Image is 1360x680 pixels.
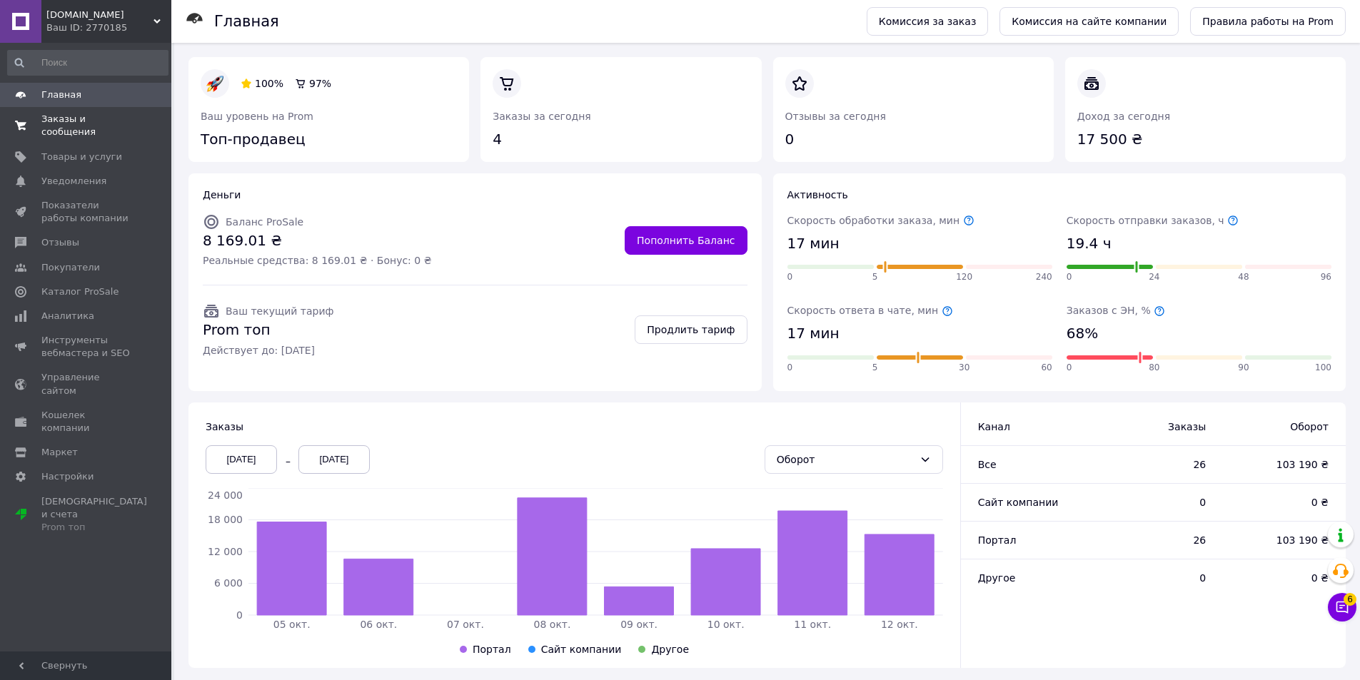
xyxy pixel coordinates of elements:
[1149,362,1159,374] span: 80
[956,271,972,283] span: 120
[794,619,831,630] tspan: 11 окт.
[208,546,243,557] tspan: 12 000
[41,199,132,225] span: Показатели работы компании
[978,459,997,470] span: Все
[41,495,147,534] span: [DEMOGRAPHIC_DATA] и счета
[214,577,243,589] tspan: 6 000
[1106,571,1206,585] span: 0
[1067,233,1112,254] span: 19.4 ч
[41,261,100,274] span: Покупатели
[978,497,1059,508] span: Сайт компании
[999,7,1179,36] a: Комиссия на сайте компании
[707,619,745,630] tspan: 10 окт.
[203,320,333,340] span: Prom топ
[1036,271,1052,283] span: 240
[1067,215,1239,226] span: Скорость отправки заказов, ч
[7,50,168,76] input: Поиск
[236,609,243,621] tspan: 0
[787,189,848,201] span: Активность
[360,619,397,630] tspan: 06 окт.
[625,226,747,255] a: Пополнить Баланс
[881,619,918,630] tspan: 12 окт.
[203,230,431,251] span: 8 169.01 ₴
[787,305,953,316] span: Скорость ответа в чате, мин
[1190,7,1346,36] a: Правила работы на Prom
[298,445,370,474] div: [DATE]
[978,421,1010,432] span: Канал
[787,323,840,344] span: 17 мин
[541,644,622,655] span: Сайт компании
[1234,533,1329,547] span: 103 190 ₴
[1067,323,1098,344] span: 68%
[41,334,132,360] span: Инструменты вебмастера и SEO
[787,362,793,374] span: 0
[203,253,431,268] span: Реальные средства: 8 169.01 ₴ · Бонус: 0 ₴
[1149,271,1159,283] span: 24
[41,175,106,188] span: Уведомления
[1067,362,1072,374] span: 0
[872,271,878,283] span: 5
[206,445,277,474] div: [DATE]
[1234,420,1329,434] span: Оборот
[787,271,793,283] span: 0
[1328,593,1356,621] button: Чат с покупателем6
[255,78,283,89] span: 100%
[273,619,311,630] tspan: 05 окт.
[1067,305,1165,316] span: Заказов с ЭН, %
[777,452,914,467] div: Оборот
[203,343,333,357] span: Действует до: [DATE]
[203,189,241,201] span: Деньги
[447,619,484,630] tspan: 07 окт.
[1315,362,1331,374] span: 100
[1238,271,1249,283] span: 48
[41,310,94,323] span: Аналитика
[635,315,747,344] a: Продлить тариф
[1234,457,1329,472] span: 103 190 ₴
[41,88,81,101] span: Главная
[651,644,689,655] span: Другое
[867,7,989,36] a: Комиссия за заказ
[41,113,132,138] span: Заказы и сообщения
[1106,495,1206,509] span: 0
[1238,362,1249,374] span: 90
[1321,271,1331,283] span: 96
[978,572,1016,584] span: Другое
[1344,593,1356,606] span: 6
[1234,571,1329,585] span: 0 ₴
[41,409,132,435] span: Кошелек компании
[41,236,79,249] span: Отзывы
[214,13,279,30] h1: Главная
[1106,533,1206,547] span: 26
[1067,271,1072,283] span: 0
[1106,420,1206,434] span: Заказы
[1041,362,1052,374] span: 60
[1106,457,1206,472] span: 26
[46,9,153,21] span: blessed.shoes
[787,233,840,254] span: 17 мин
[473,644,511,655] span: Портал
[1234,495,1329,509] span: 0 ₴
[41,285,119,298] span: Каталог ProSale
[208,514,243,525] tspan: 18 000
[206,421,243,432] span: Заказы
[226,305,333,317] span: Ваш текущий тариф
[41,521,147,534] div: Prom топ
[309,78,331,89] span: 97%
[620,619,658,630] tspan: 09 окт.
[41,151,122,163] span: Товары и услуги
[872,362,878,374] span: 5
[226,216,303,228] span: Баланс ProSale
[41,470,94,483] span: Настройки
[534,619,571,630] tspan: 08 окт.
[46,21,171,34] div: Ваш ID: 2770185
[978,534,1017,546] span: Портал
[41,371,132,397] span: Управление сайтом
[41,446,78,459] span: Маркет
[208,489,243,501] tspan: 24 000
[959,362,969,374] span: 30
[787,215,974,226] span: Скорость обработки заказа, мин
